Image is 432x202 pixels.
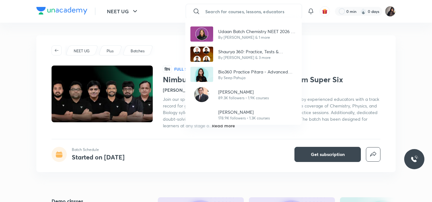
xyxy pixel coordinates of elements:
[185,24,302,44] a: AvatarUdaan Batch Chemistry NEET 2026 - [PERSON_NAME]By [PERSON_NAME] & 1 more
[194,107,209,122] img: Avatar
[218,95,269,101] p: 89.3K followers • 1.9K courses
[410,155,418,163] img: ttu
[185,64,302,84] a: AvatarBio360 Practice Pitara - Advanced level prep by [PERSON_NAME]By Seep Pahuja
[218,109,270,115] p: [PERSON_NAME]
[185,44,302,64] a: AvatarShaurya 360: Practice, Tests & Mentorship for NEET UG 2026By [PERSON_NAME] & 3 more
[218,89,269,95] p: [PERSON_NAME]
[194,87,209,102] img: Avatar
[218,75,297,81] p: By Seep Pahuja
[218,28,297,35] p: Udaan Batch Chemistry NEET 2026 - [PERSON_NAME]
[218,35,297,40] p: By [PERSON_NAME] & 1 more
[185,105,302,125] a: Avatar[PERSON_NAME]178.9K followers • 1.3K courses
[218,115,270,121] p: 178.9K followers • 1.3K courses
[185,84,302,105] a: Avatar[PERSON_NAME]89.3K followers • 1.9K courses
[190,67,213,82] img: Avatar
[218,68,297,75] p: Bio360 Practice Pitara - Advanced level prep by [PERSON_NAME]
[190,47,213,62] img: Avatar
[218,48,297,55] p: Shaurya 360: Practice, Tests & Mentorship for NEET UG 2026
[190,26,213,42] img: Avatar
[218,55,297,61] p: By [PERSON_NAME] & 3 more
